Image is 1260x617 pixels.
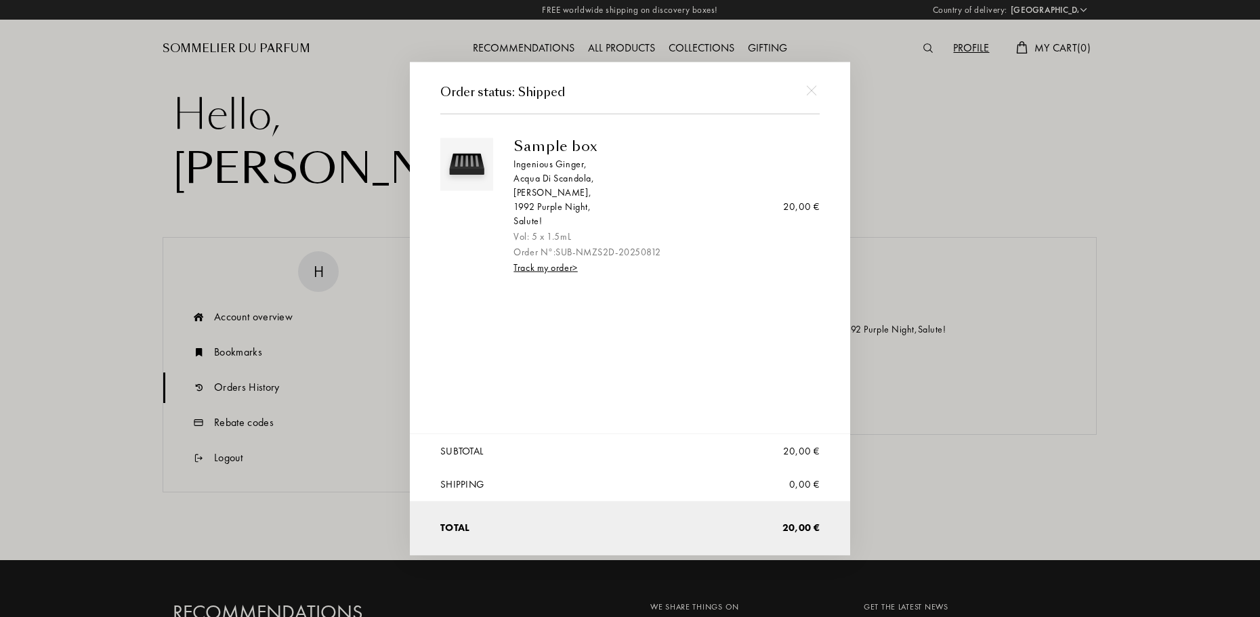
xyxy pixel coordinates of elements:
[783,444,820,458] div: 20,00 €
[513,138,810,154] div: Sample box
[513,157,810,171] div: Ingenious Ginger ,
[440,477,484,492] div: Shipping
[513,261,577,274] a: Track my order>
[440,83,820,101] div: Order status: Shipped
[789,477,820,492] div: 0,00 €
[444,142,490,188] img: sample box sommelier du parfum
[513,230,810,244] div: Vol: 5 x 1.5mL
[513,200,810,214] div: 1992 Purple Night ,
[440,520,470,536] div: Total
[513,245,810,259] div: Order N°: SUB-NMZS2D-20250812
[440,444,483,458] div: Subtotal
[783,199,820,215] div: 20,00 €
[513,214,810,228] div: Salute!
[806,85,816,95] img: cross.svg
[513,171,810,186] div: Acqua di Scandola ,
[513,186,810,200] div: [PERSON_NAME] ,
[782,520,820,536] div: 20,00 €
